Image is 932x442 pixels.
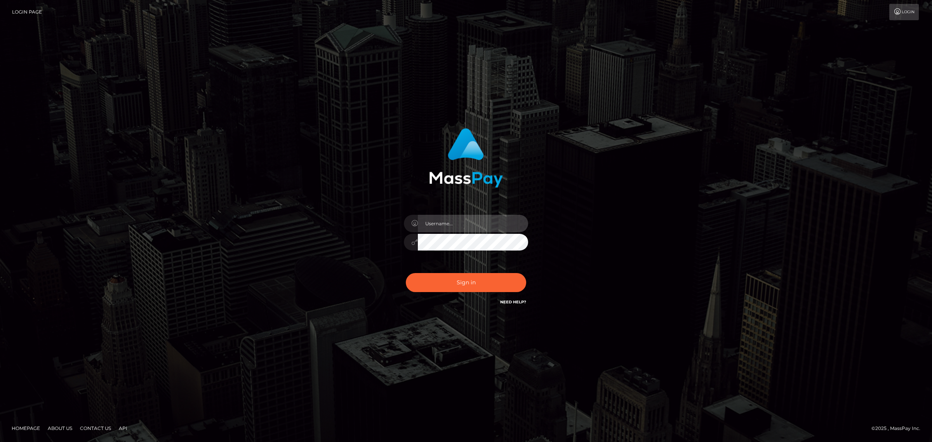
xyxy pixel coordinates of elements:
a: Homepage [9,422,43,434]
input: Username... [418,215,528,232]
img: MassPay Login [429,128,503,188]
button: Sign in [406,273,526,292]
a: About Us [45,422,75,434]
div: © 2025 , MassPay Inc. [871,424,926,433]
a: Contact Us [77,422,114,434]
a: Login Page [12,4,42,20]
a: Login [889,4,919,20]
a: Need Help? [500,299,526,305]
a: API [116,422,130,434]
